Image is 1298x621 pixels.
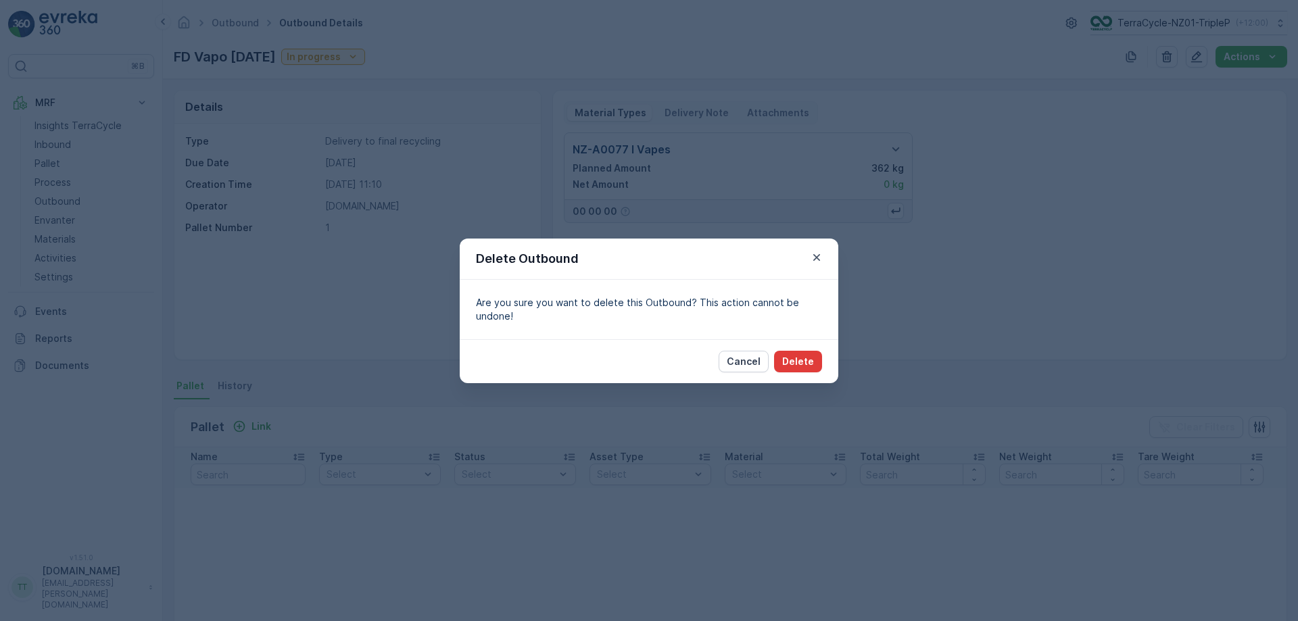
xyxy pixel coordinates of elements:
p: Delete [782,355,814,368]
p: Delete Outbound [476,249,579,268]
button: Cancel [719,351,769,372]
p: Cancel [727,355,761,368]
p: Are you sure you want to delete this Outbound? This action cannot be undone! [476,296,822,323]
button: Delete [774,351,822,372]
